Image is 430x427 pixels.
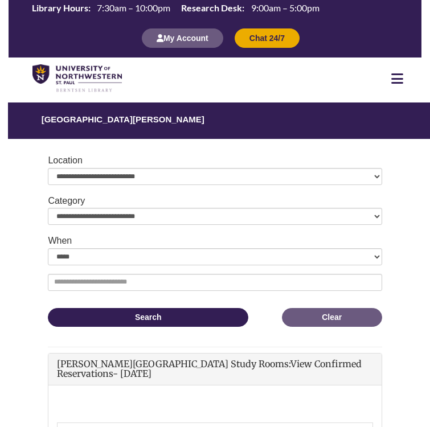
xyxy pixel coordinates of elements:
nav: Breadcrumb [48,102,382,139]
th: Library Hours: [27,2,92,14]
label: When [48,233,72,248]
h2: View Confirmed Reservations [57,359,372,379]
a: Chat 24/7 [235,33,300,43]
a: My Account [142,33,223,43]
button: Search [48,308,248,327]
a: Hours Today [27,2,323,17]
button: My Account [142,28,223,48]
th: Research Desk: [177,2,246,14]
a: [GEOGRAPHIC_DATA][PERSON_NAME] [42,114,204,124]
table: Hours Today [27,2,323,15]
span: [PERSON_NAME][GEOGRAPHIC_DATA] Study Rooms: [57,358,290,369]
button: Chat 24/7 [235,28,300,48]
img: UNWSP Library Logo [32,64,122,93]
span: - [DATE] [113,368,151,379]
span: 7:30am – 10:00pm [97,2,170,13]
input: Search reservation name... [48,274,382,291]
button: Clear [282,308,382,327]
span: 9:00am – 5:00pm [251,2,320,13]
label: Location [48,153,83,168]
label: Category [48,194,85,208]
